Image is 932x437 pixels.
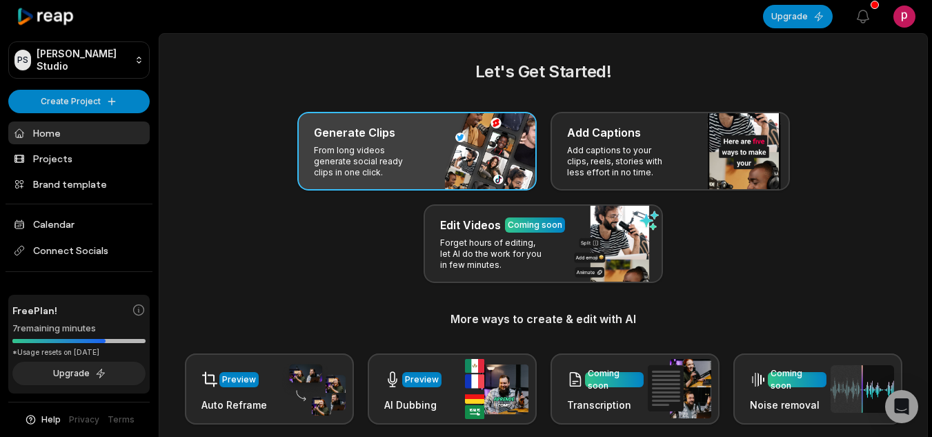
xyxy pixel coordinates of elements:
div: Open Intercom Messenger [885,390,918,423]
p: Add captions to your clips, reels, stories with less effort in no time. [567,145,674,178]
div: Preview [222,373,256,386]
h3: Noise removal [750,398,826,412]
div: Coming soon [771,367,824,392]
img: ai_dubbing.png [465,359,528,419]
h3: Generate Clips [314,124,395,141]
button: Create Project [8,90,150,113]
h3: Edit Videos [440,217,501,233]
p: [PERSON_NAME] Studio [37,48,129,72]
button: Upgrade [12,362,146,385]
p: From long videos generate social ready clips in one click. [314,145,421,178]
span: Help [41,414,61,426]
h2: Let's Get Started! [176,59,911,84]
span: Free Plan! [12,303,57,318]
a: Brand template [8,173,150,195]
img: noise_removal.png [831,365,894,413]
button: Help [24,414,61,426]
img: transcription.png [648,359,711,418]
div: 7 remaining minutes [12,322,146,336]
a: Home [8,122,150,144]
div: *Usage resets on [DATE] [12,347,146,358]
p: Forget hours of editing, let AI do the work for you in few minutes. [440,237,547,271]
button: Upgrade [763,5,833,28]
h3: Auto Reframe [201,398,267,412]
div: PS [14,50,31,70]
a: Privacy [69,414,99,426]
div: Preview [405,373,439,386]
a: Terms [108,414,135,426]
div: Coming soon [508,219,562,231]
a: Calendar [8,213,150,235]
h3: AI Dubbing [384,398,442,412]
span: Connect Socials [8,238,150,263]
h3: Add Captions [567,124,641,141]
h3: Transcription [567,398,644,412]
h3: More ways to create & edit with AI [176,311,911,327]
div: Coming soon [588,367,641,392]
a: Projects [8,147,150,170]
img: auto_reframe.png [282,362,346,416]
